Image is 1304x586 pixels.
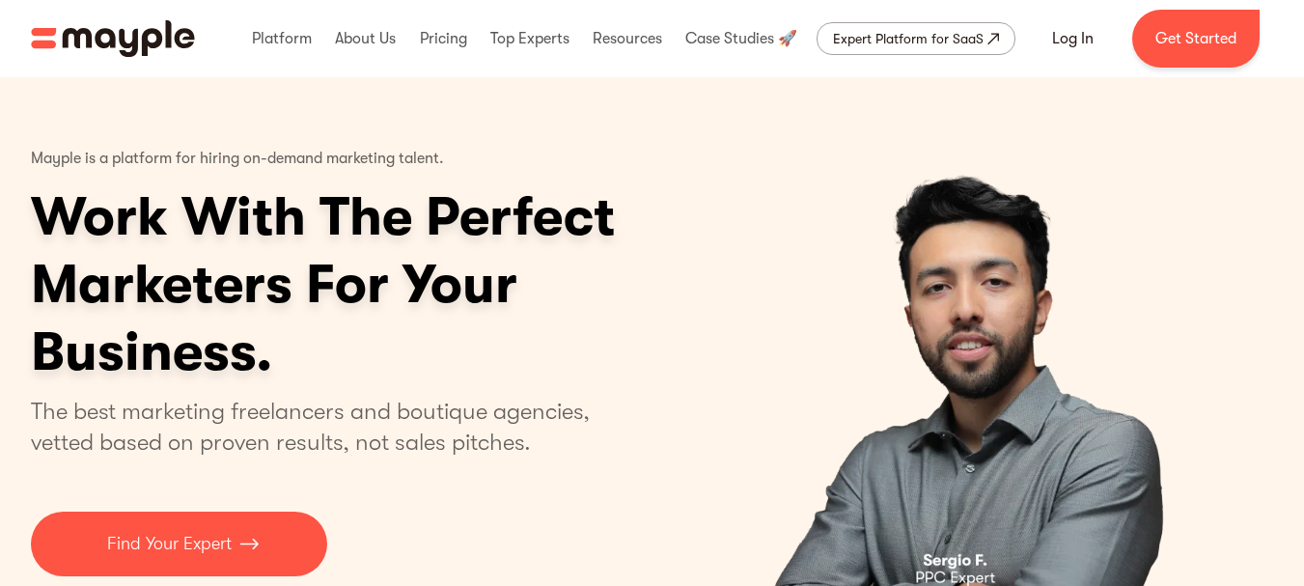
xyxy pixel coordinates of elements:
a: Get Started [1132,10,1260,68]
a: Log In [1029,15,1117,62]
div: Expert Platform for SaaS [833,27,984,50]
h1: Work With The Perfect Marketers For Your Business. [31,183,764,386]
img: Mayple logo [31,20,195,57]
p: The best marketing freelancers and boutique agencies, vetted based on proven results, not sales p... [31,396,613,458]
a: Expert Platform for SaaS [817,22,1015,55]
a: Find Your Expert [31,512,327,576]
p: Mayple is a platform for hiring on-demand marketing talent. [31,135,444,183]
